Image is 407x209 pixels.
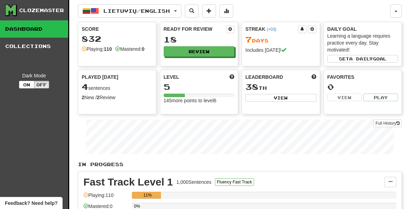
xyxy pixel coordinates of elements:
[245,26,298,32] div: Streak
[19,81,34,88] button: On
[373,120,402,127] a: Full History
[219,4,233,18] button: More stats
[164,26,226,32] div: Ready for Review
[164,74,179,80] span: Level
[327,32,398,53] div: Learning a language requires practice every day. Stay motivated!
[327,83,398,91] div: 0
[103,8,170,14] span: Lietuvių / English
[349,56,373,61] span: a daily
[115,46,144,53] div: Mastered:
[83,192,128,203] div: Playing: 110
[327,94,362,101] button: View
[164,83,235,91] div: 5
[82,94,153,101] div: New / Review
[78,4,181,18] button: Lietuvių/English
[34,81,49,88] button: Off
[164,46,235,57] button: Review
[82,46,112,53] div: Playing:
[245,47,316,54] div: Includes [DATE]!
[142,46,144,52] strong: 0
[164,97,235,104] div: 145 more points to level 6
[104,46,112,52] strong: 110
[266,27,276,32] a: (+03)
[134,192,161,199] div: 11%
[327,74,398,80] div: Favorites
[245,35,316,44] div: Day s
[83,177,173,187] div: Fast Track Level 1
[164,35,235,44] div: 18
[82,26,153,32] div: Score
[327,55,398,63] button: Seta dailygoal
[245,83,316,92] div: th
[19,7,64,14] div: Clozemaster
[82,35,153,43] div: 832
[185,4,199,18] button: Search sentences
[78,161,402,168] p: In Progress
[245,82,259,92] span: 38
[82,95,84,100] strong: 2
[245,35,252,44] span: 7
[363,94,398,101] button: Play
[177,179,211,186] div: 1,000 Sentences
[327,26,398,32] div: Daily Goal
[215,178,254,186] button: Fluency Fast Track
[82,83,153,92] div: sentences
[202,4,216,18] button: Add sentence to collection
[5,200,57,207] span: Open feedback widget
[5,72,63,79] div: Dark Mode
[82,82,88,92] span: 4
[245,74,283,80] span: Leaderboard
[245,94,316,102] button: View
[97,95,100,100] strong: 2
[82,74,118,80] span: Played [DATE]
